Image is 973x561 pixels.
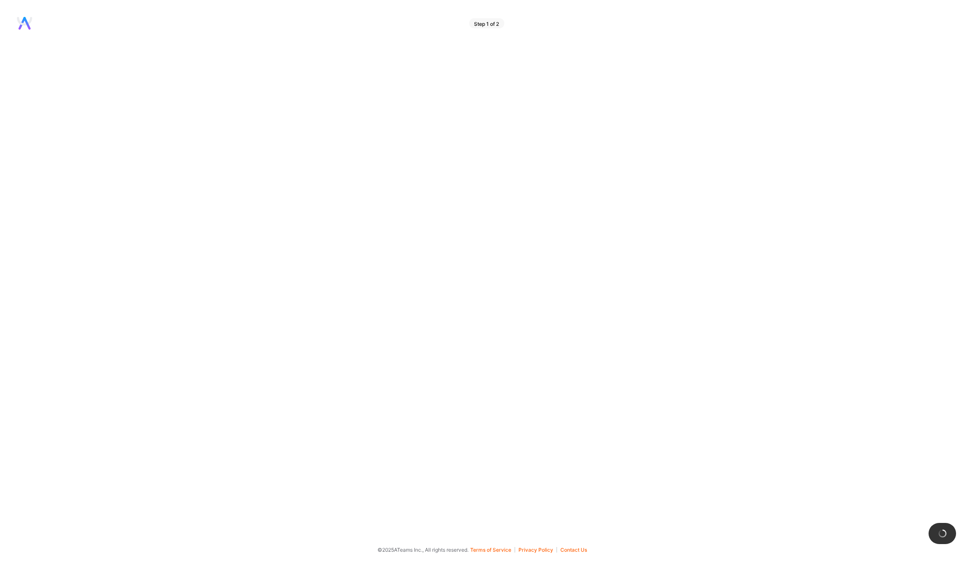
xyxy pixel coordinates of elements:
img: loading [938,529,947,538]
button: Terms of Service [470,547,515,553]
button: Privacy Policy [518,547,557,553]
span: © 2025 ATeams Inc., All rights reserved. [378,545,469,554]
div: Step 1 of 2 [469,18,504,28]
button: Contact Us [560,547,587,553]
